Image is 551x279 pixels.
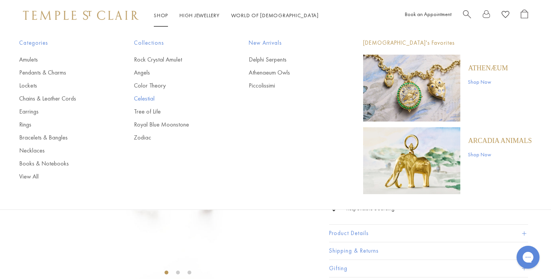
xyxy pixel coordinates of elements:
[19,120,103,129] a: Rings
[249,81,333,90] a: Piccolissimi
[134,55,218,64] a: Rock Crystal Amulet
[19,81,103,90] a: Lockets
[468,136,532,145] a: ARCADIA ANIMALS
[134,38,218,48] span: Collections
[329,242,528,260] button: Shipping & Returns
[521,10,528,21] a: Open Shopping Bag
[363,38,532,48] p: [DEMOGRAPHIC_DATA]'s Favorites
[19,172,103,181] a: View All
[134,81,218,90] a: Color Theory
[19,38,103,48] span: Categories
[329,260,528,277] button: Gifting
[231,12,319,19] a: World of [DEMOGRAPHIC_DATA]World of [DEMOGRAPHIC_DATA]
[468,78,508,86] a: Shop Now
[249,68,333,77] a: Athenaeum Owls
[134,107,218,116] a: Tree of Life
[134,120,218,129] a: Royal Blue Moonstone
[134,94,218,103] a: Celestial
[405,11,452,18] a: Book an Appointment
[19,94,103,103] a: Chains & Leather Cords
[249,38,333,48] span: New Arrivals
[463,10,471,21] a: Search
[19,107,103,116] a: Earrings
[468,150,532,159] a: Shop Now
[134,68,218,77] a: Angels
[23,11,139,20] img: Temple St. Clair
[329,225,528,242] button: Product Details
[468,64,508,72] a: Athenæum
[19,68,103,77] a: Pendants & Charms
[502,10,509,21] a: View Wishlist
[249,55,333,64] a: Delphi Serpents
[134,133,218,142] a: Zodiac
[19,146,103,155] a: Necklaces
[154,12,168,19] a: ShopShop
[513,243,543,271] iframe: Gorgias live chat messenger
[179,12,220,19] a: High JewelleryHigh Jewellery
[19,159,103,168] a: Books & Notebooks
[19,133,103,142] a: Bracelets & Bangles
[19,55,103,64] a: Amulets
[154,11,319,20] nav: Main navigation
